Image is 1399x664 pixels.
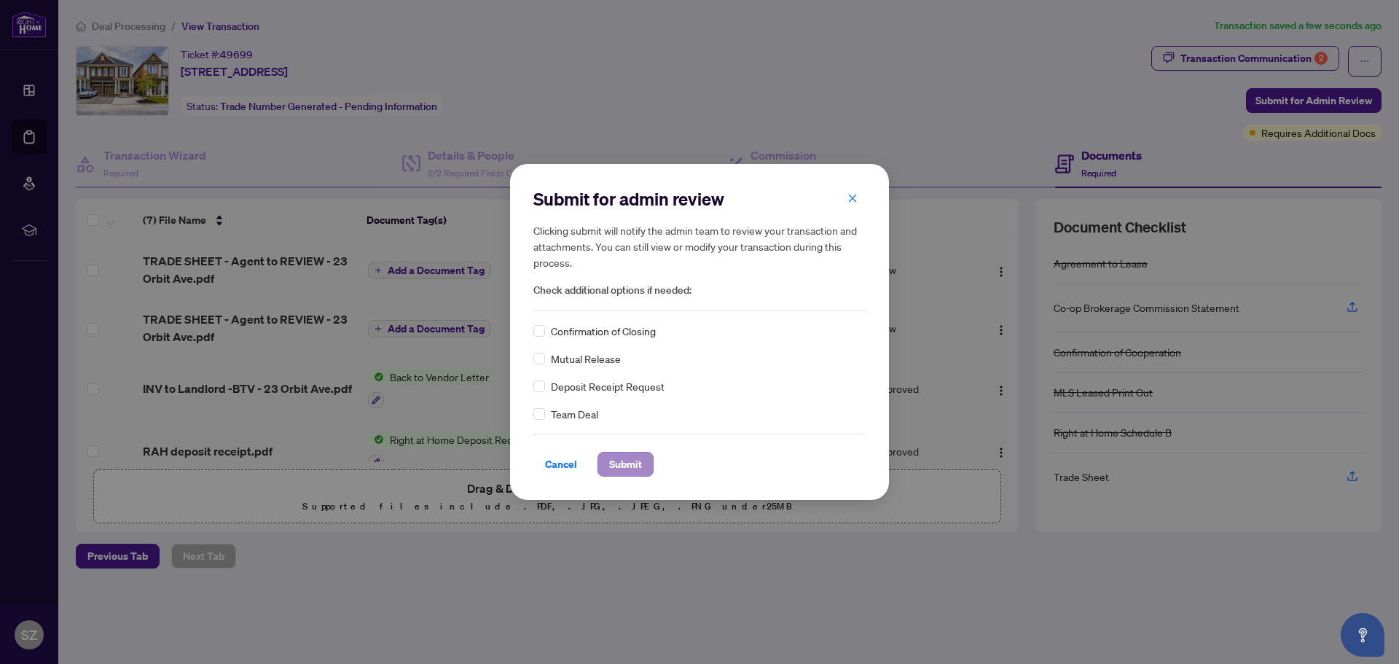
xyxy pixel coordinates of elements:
span: Deposit Receipt Request [551,378,665,394]
span: Cancel [545,453,577,476]
button: Cancel [533,452,589,477]
span: Confirmation of Closing [551,323,656,339]
span: Submit [609,453,642,476]
span: close [847,193,858,203]
h2: Submit for admin review [533,187,866,211]
h5: Clicking submit will notify the admin team to review your transaction and attachments. You can st... [533,222,866,270]
span: Mutual Release [551,351,621,367]
span: Team Deal [551,406,598,422]
button: Open asap [1341,613,1384,657]
span: Check additional options if needed: [533,282,866,299]
button: Submit [597,452,654,477]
